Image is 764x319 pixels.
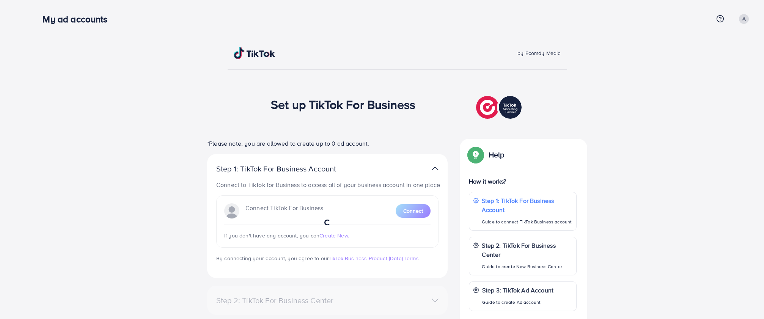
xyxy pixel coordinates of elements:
[216,164,360,173] p: Step 1: TikTok For Business Account
[432,163,439,174] img: TikTok partner
[469,148,483,162] img: Popup guide
[476,94,523,121] img: TikTok partner
[517,49,561,57] span: by Ecomdy Media
[489,150,505,159] p: Help
[482,286,553,295] p: Step 3: TikTok Ad Account
[482,217,572,226] p: Guide to connect TikTok Business account
[207,139,448,148] p: *Please note, you are allowed to create up to 0 ad account.
[271,97,415,112] h1: Set up TikTok For Business
[469,177,577,186] p: How it works?
[482,241,572,259] p: Step 2: TikTok For Business Center
[482,262,572,271] p: Guide to create New Business Center
[42,14,113,25] h3: My ad accounts
[482,298,553,307] p: Guide to create Ad account
[482,196,572,214] p: Step 1: TikTok For Business Account
[234,47,275,59] img: TikTok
